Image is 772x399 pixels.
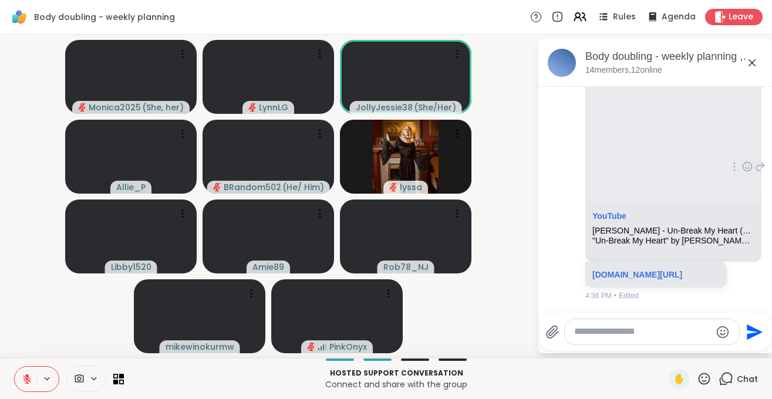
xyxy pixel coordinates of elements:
span: LynnLG [259,102,288,113]
span: • [614,290,616,301]
img: ShareWell Logomark [9,7,29,27]
span: Chat [737,373,758,385]
span: ✋ [673,372,685,386]
span: Agenda [662,11,696,23]
span: ( She, her ) [142,102,184,113]
img: lyssa [373,120,439,194]
span: Edited [619,290,639,301]
span: audio-muted [389,183,397,191]
span: JollyJessie38 [356,102,413,113]
span: ( He/ Him ) [282,181,324,193]
span: audio-muted [213,183,221,191]
span: BRandom502 [224,181,281,193]
div: Body doubling - weekly planning , [DATE] [585,49,764,64]
span: Rob78_NJ [383,261,429,273]
span: audio-muted [78,103,86,111]
a: Attachment [592,211,626,221]
span: Libby1520 [111,261,151,273]
button: Send [740,319,766,345]
textarea: Type your message [574,326,711,338]
span: Leave [729,11,753,23]
span: 4:36 PM [585,290,612,301]
span: audio-muted [307,343,315,351]
button: Emoji picker [716,325,730,339]
img: Body doubling - weekly planning , Oct 06 [548,49,576,77]
span: lyssa [400,181,422,193]
span: Body doubling - weekly planning [34,11,175,23]
div: "Un-Break My Heart" by [PERSON_NAME] to [PERSON_NAME]: [URL][DOMAIN_NAME] to the official [PERSON... [592,236,754,246]
span: mikewinokurmw [166,341,234,353]
span: audio-muted [248,103,257,111]
p: Connect and share with the group [131,378,662,390]
a: [DOMAIN_NAME][URL] [592,270,682,279]
p: Hosted support conversation [131,368,662,378]
span: PinkOnyx [329,341,367,353]
div: [PERSON_NAME] - Un-Break My Heart (Official HD Video) [592,226,754,236]
span: Allie_P [116,181,146,193]
p: 14 members, 12 online [585,65,662,76]
span: Rules [613,11,636,23]
iframe: Toni Braxton - Un-Break My Heart (Official HD Video) [586,49,760,206]
span: ( She/Her ) [414,102,456,113]
span: Monica2025 [89,102,141,113]
span: Amie89 [252,261,284,273]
